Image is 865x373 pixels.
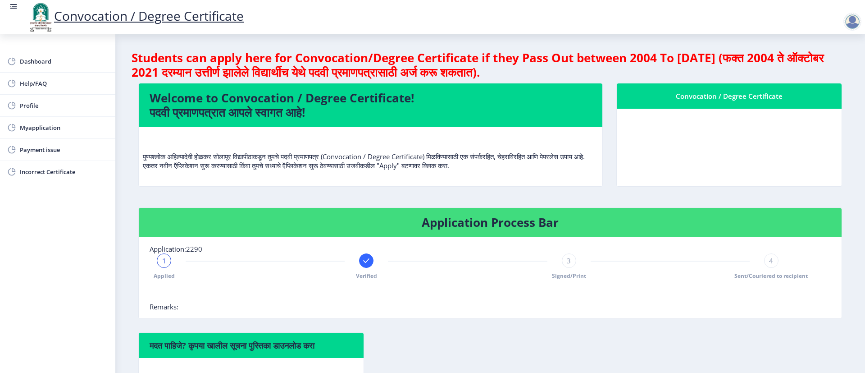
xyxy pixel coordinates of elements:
[150,215,831,230] h4: Application Process Bar
[20,122,108,133] span: Myapplication
[150,91,592,120] h4: Welcome to Convocation / Degree Certificate! पदवी प्रमाणपत्रात आपले स्वागत आहे!
[150,244,202,253] span: Application:2290
[769,256,773,265] span: 4
[356,272,377,280] span: Verified
[20,166,108,177] span: Incorrect Certificate
[628,91,831,101] div: Convocation / Degree Certificate
[20,56,108,67] span: Dashboard
[20,78,108,89] span: Help/FAQ
[552,272,586,280] span: Signed/Print
[143,134,598,170] p: पुण्यश्लोक अहिल्यादेवी होळकर सोलापूर विद्यापीठाकडून तुमचे पदवी प्रमाणपत्र (Convocation / Degree C...
[27,2,54,32] img: logo
[567,256,571,265] span: 3
[734,272,808,280] span: Sent/Couriered to recipient
[132,51,849,79] h4: Students can apply here for Convocation/Degree Certificate if they Pass Out between 2004 To [DATE...
[150,340,353,351] h6: मदत पाहिजे? कृपया खालील सूचना पुस्तिका डाउनलोड करा
[154,272,175,280] span: Applied
[162,256,166,265] span: 1
[27,7,244,24] a: Convocation / Degree Certificate
[20,100,108,111] span: Profile
[150,302,178,311] span: Remarks:
[20,144,108,155] span: Payment issue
